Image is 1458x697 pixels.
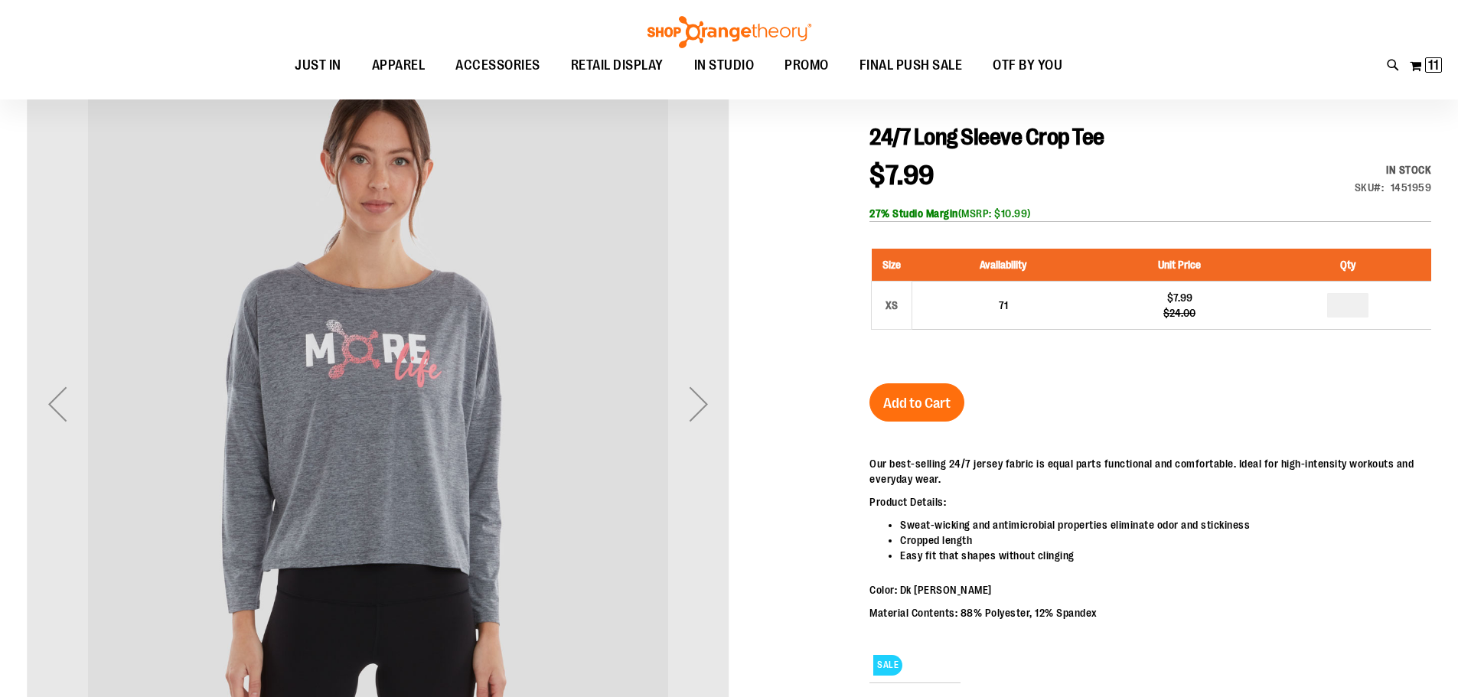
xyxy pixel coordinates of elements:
li: Cropped length [900,533,1431,548]
div: (MSRP: $10.99) [869,206,1431,221]
div: In stock [1355,162,1432,178]
th: Qty [1265,249,1431,282]
a: FINAL PUSH SALE [844,48,978,83]
p: Product Details: [869,494,1431,510]
th: Size [872,249,912,282]
div: $24.00 [1101,305,1257,321]
p: Color: Dk [PERSON_NAME] [869,582,1431,598]
span: 11 [1428,57,1439,73]
th: Availability [912,249,1094,282]
p: Our best-selling 24/7 jersey fabric is equal parts functional and comfortable. Ideal for high-int... [869,456,1431,487]
div: XS [880,294,903,317]
li: Easy fit that shapes without clinging [900,548,1431,563]
div: 1451959 [1391,180,1432,195]
th: Unit Price [1094,249,1264,282]
a: JUST IN [279,48,357,83]
span: SALE [873,655,902,676]
div: Availability [1355,162,1432,178]
span: APPAREL [372,48,426,83]
span: OTF BY YOU [993,48,1062,83]
a: PROMO [769,48,844,83]
span: ACCESSORIES [455,48,540,83]
a: RETAIL DISPLAY [556,48,679,83]
a: APPAREL [357,48,441,83]
span: PROMO [784,48,829,83]
span: 71 [999,299,1008,311]
a: IN STUDIO [679,48,770,83]
span: IN STUDIO [694,48,755,83]
b: 27% Studio Margin [869,207,958,220]
span: JUST IN [295,48,341,83]
a: ACCESSORIES [440,48,556,83]
img: Shop Orangetheory [645,16,814,48]
span: 24/7 Long Sleeve Crop Tee [869,124,1104,150]
div: $7.99 [1101,290,1257,305]
span: Add to Cart [883,395,951,412]
strong: SKU [1355,181,1385,194]
p: Material Contents: 88% Polyester, 12% Spandex [869,605,1431,620]
span: $7.99 [869,160,934,191]
button: Add to Cart [869,383,964,422]
a: OTF BY YOU [977,48,1078,83]
li: Sweat-wicking and antimicrobial properties eliminate odor and stickiness [900,517,1431,533]
span: RETAIL DISPLAY [571,48,664,83]
span: FINAL PUSH SALE [859,48,963,83]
